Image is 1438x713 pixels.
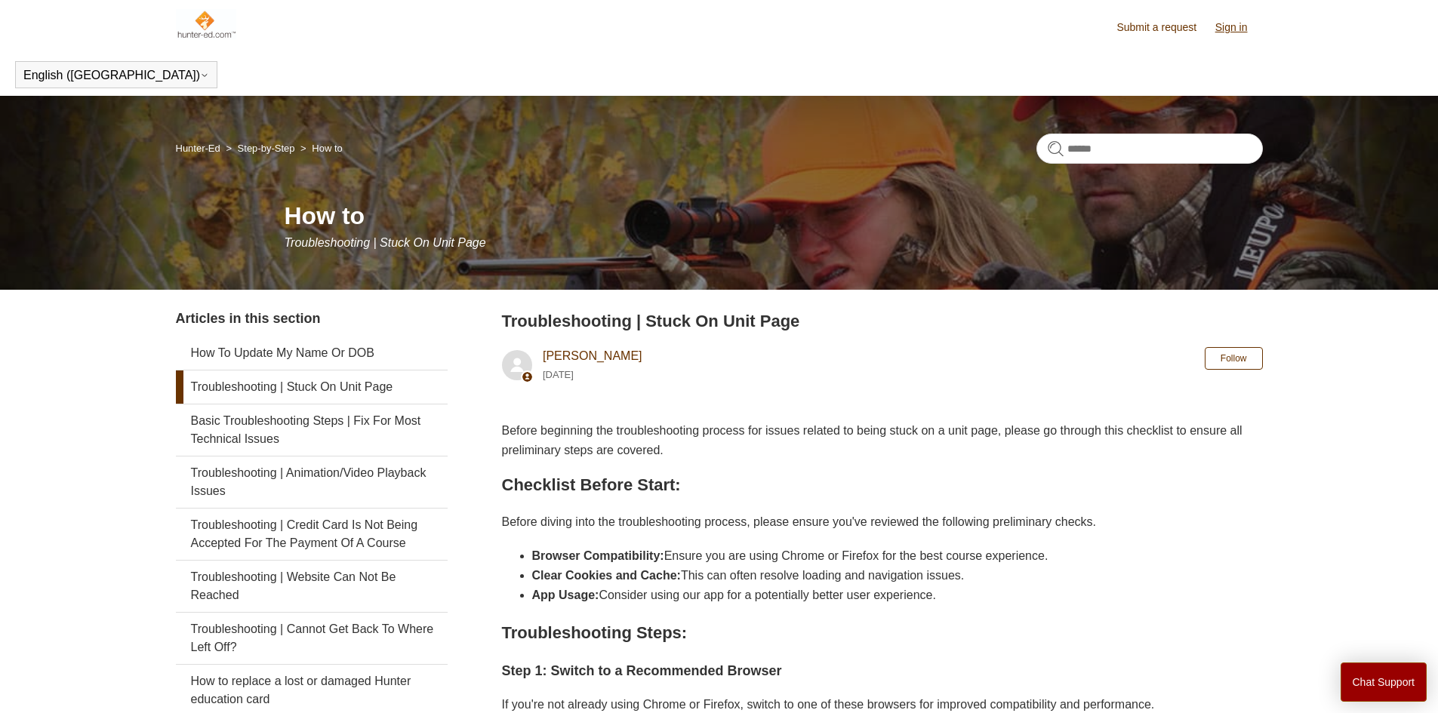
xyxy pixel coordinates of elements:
a: Hunter-Ed [176,143,220,154]
button: Follow Article [1205,347,1263,370]
a: Troubleshooting | Stuck On Unit Page [176,370,448,404]
a: Troubleshooting | Website Can Not Be Reached [176,561,448,612]
li: Hunter-Ed [176,143,223,154]
a: Basic Troubleshooting Steps | Fix For Most Technical Issues [176,404,448,456]
p: Before beginning the troubleshooting process for issues related to being stuck on a unit page, pl... [502,421,1263,459]
a: Troubleshooting | Animation/Video Playback Issues [176,456,448,508]
a: How To Update My Name Or DOB [176,337,448,370]
a: Troubleshooting | Credit Card Is Not Being Accepted For The Payment Of A Course [176,509,448,560]
h2: Checklist Before Start: [502,472,1263,498]
strong: Clear Cookies and Cache: [532,569,681,582]
a: Sign in [1215,20,1263,35]
p: Before diving into the troubleshooting process, please ensure you've reviewed the following preli... [502,512,1263,532]
li: Consider using our app for a potentially better user experience. [532,585,1263,605]
a: How to [312,143,342,154]
a: Step-by-Step [238,143,295,154]
li: Step-by-Step [223,143,297,154]
a: Submit a request [1116,20,1212,35]
img: Hunter-Ed Help Center home page [176,9,237,39]
span: Articles in this section [176,311,321,326]
h3: Step 1: Switch to a Recommended Browser [502,660,1263,682]
time: 05/15/2024, 11:36 [543,369,574,380]
button: English ([GEOGRAPHIC_DATA]) [23,69,209,82]
strong: App Usage: [532,589,599,601]
strong: Browser Compatibility: [532,549,664,562]
h2: Troubleshooting Steps: [502,619,1263,646]
h2: Troubleshooting | Stuck On Unit Page [502,309,1263,333]
input: Search [1036,134,1263,164]
h1: How to [285,198,1263,234]
span: Troubleshooting | Stuck On Unit Page [285,236,486,249]
li: How to [297,143,343,154]
a: Troubleshooting | Cannot Get Back To Where Left Off? [176,613,448,664]
a: [PERSON_NAME] [543,349,642,362]
li: Ensure you are using Chrome or Firefox for the best course experience. [532,546,1263,566]
button: Chat Support [1341,662,1427,702]
li: This can often resolve loading and navigation issues. [532,566,1263,585]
